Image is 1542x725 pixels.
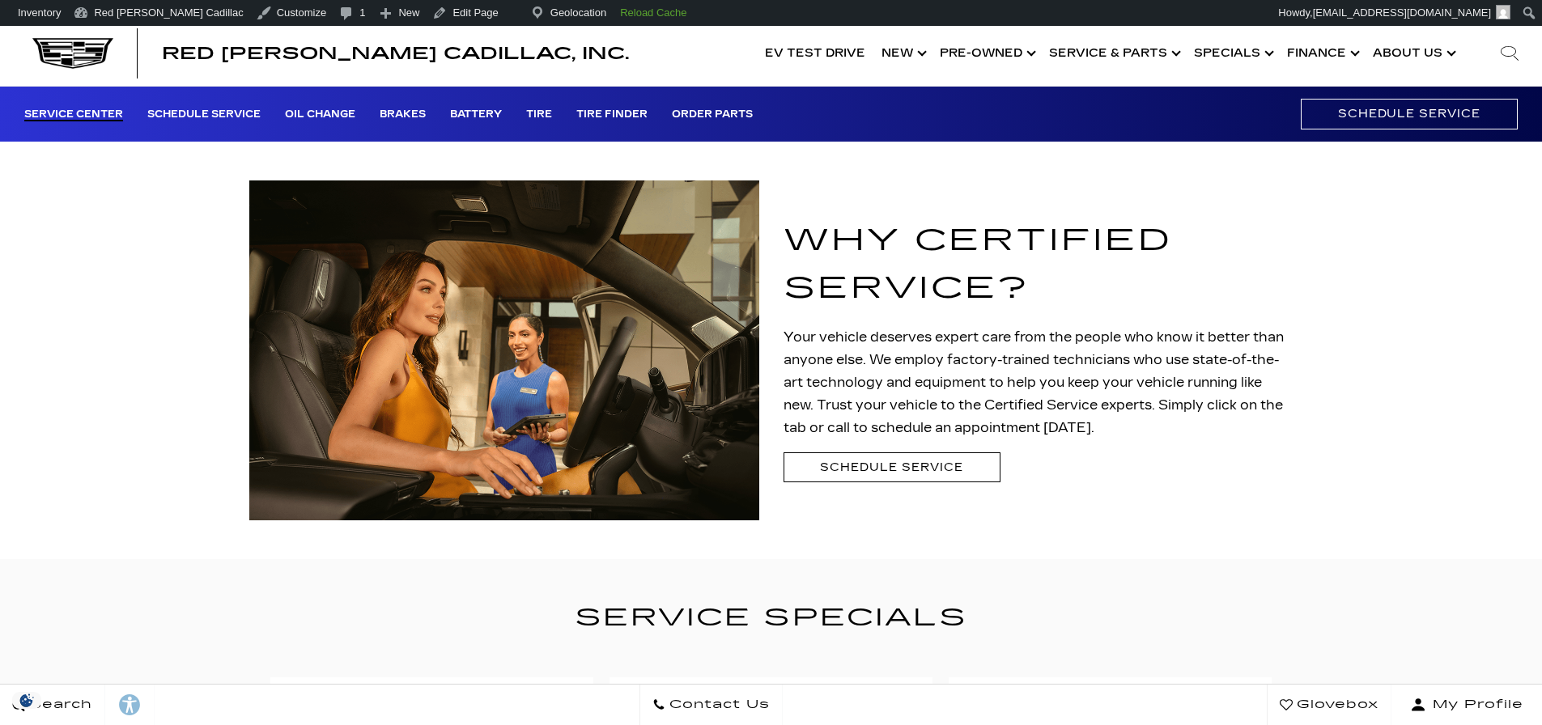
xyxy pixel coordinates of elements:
[24,108,123,121] a: Service Center
[1391,685,1542,725] button: Open user profile menu
[1279,21,1365,86] a: Finance
[639,685,783,725] a: Contact Us
[873,21,932,86] a: New
[249,598,1293,638] h2: Service Specials
[757,21,873,86] a: EV Test Drive
[249,180,759,520] img: Service technician talking to a man and showing his ipad
[147,108,261,121] a: Schedule Service
[784,217,1293,313] h1: Why Certified Service?
[1267,685,1391,725] a: Glovebox
[1426,693,1523,716] span: My Profile
[32,38,113,69] img: Cadillac Dark Logo with Cadillac White Text
[672,108,753,121] a: Order Parts
[8,692,45,709] img: Opt-Out Icon
[25,693,92,716] span: Search
[1313,6,1491,19] span: [EMAIL_ADDRESS][DOMAIN_NAME]
[1041,21,1186,86] a: Service & Parts
[1301,99,1518,129] a: Schedule Service
[450,108,502,121] a: Battery
[665,693,770,716] span: Contact Us
[784,326,1293,439] p: Your vehicle deserves expert care from the people who know it better than anyone else. We employ ...
[620,6,686,19] strong: Reload Cache
[576,108,648,121] a: Tire Finder
[784,452,1000,482] a: Schedule Service
[285,108,355,121] a: Oil Change
[1365,21,1461,86] a: About Us
[526,108,552,121] a: Tire
[1293,693,1378,716] span: Glovebox
[162,45,629,61] a: Red [PERSON_NAME] Cadillac, Inc.
[162,44,629,63] span: Red [PERSON_NAME] Cadillac, Inc.
[8,692,45,709] section: Click to Open Cookie Consent Modal
[380,108,426,121] a: Brakes
[932,21,1041,86] a: Pre-Owned
[1186,21,1279,86] a: Specials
